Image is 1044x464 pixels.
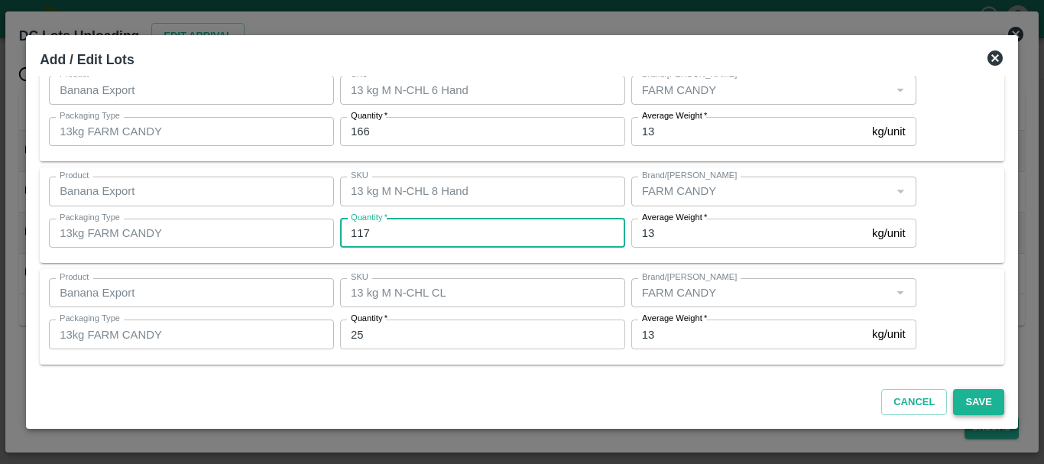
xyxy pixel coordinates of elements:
button: Save [953,389,1003,416]
label: Brand/[PERSON_NAME] [642,170,737,182]
p: kg/unit [872,326,906,342]
label: Product [60,69,89,81]
button: Cancel [881,389,947,416]
label: SKU [351,69,368,81]
label: Quantity [351,110,387,122]
input: Create Brand/Marka [636,181,887,201]
label: Brand/[PERSON_NAME] [642,69,737,81]
label: Product [60,271,89,284]
p: kg/unit [872,225,906,242]
label: Average Weight [642,212,707,224]
label: Packaging Type [60,313,120,325]
label: Product [60,170,89,182]
input: Create Brand/Marka [636,80,887,100]
label: Quantity [351,313,387,325]
label: Packaging Type [60,110,120,122]
label: Packaging Type [60,212,120,224]
label: SKU [351,271,368,284]
label: Quantity [351,212,387,224]
label: SKU [351,170,368,182]
label: Brand/[PERSON_NAME] [642,271,737,284]
label: Average Weight [642,313,707,325]
p: kg/unit [872,123,906,140]
label: Average Weight [642,110,707,122]
b: Add / Edit Lots [40,52,134,67]
input: Create Brand/Marka [636,283,887,303]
